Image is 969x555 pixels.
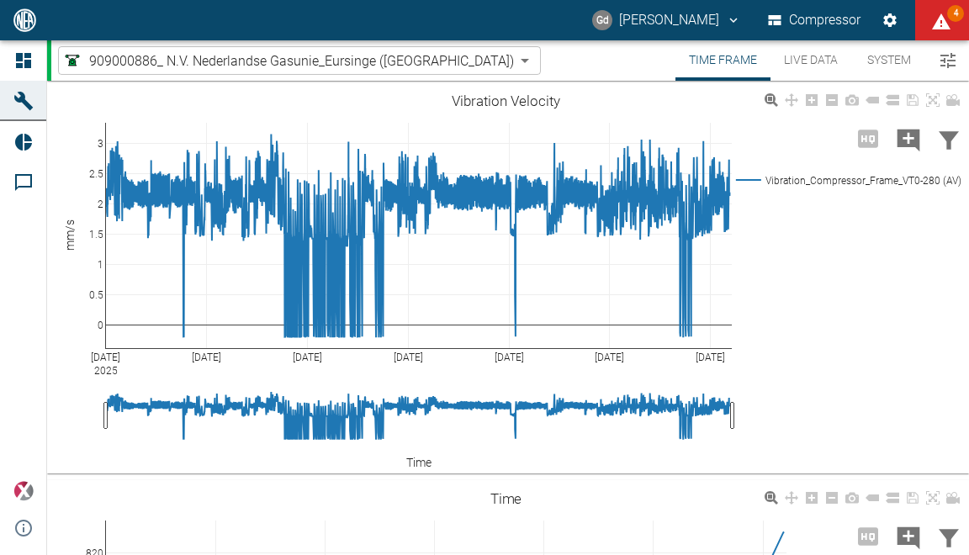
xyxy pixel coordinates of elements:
button: System [851,40,927,81]
button: Compressor [765,5,865,35]
img: Xplore Logo [13,481,34,501]
button: g.j.de.vries@gasunie.nl [590,5,744,35]
button: Time Frame [675,40,770,81]
button: Filter Chart Data [929,117,969,161]
button: Live Data [770,40,851,81]
span: High Resolution only available for periods of <3 days [848,129,888,145]
button: Settings [875,5,905,35]
span: 4 [947,5,964,22]
button: Add comment [888,117,929,161]
a: 909000886_ N.V. Nederlandse Gasunie_Eursinge ([GEOGRAPHIC_DATA]) [62,50,514,71]
span: High Resolution only available for periods of <3 days [848,527,888,543]
button: Toggle menu [934,46,962,75]
div: Gd [592,10,612,30]
img: logo [12,8,38,31]
span: 909000886_ N.V. Nederlandse Gasunie_Eursinge ([GEOGRAPHIC_DATA]) [89,51,514,71]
